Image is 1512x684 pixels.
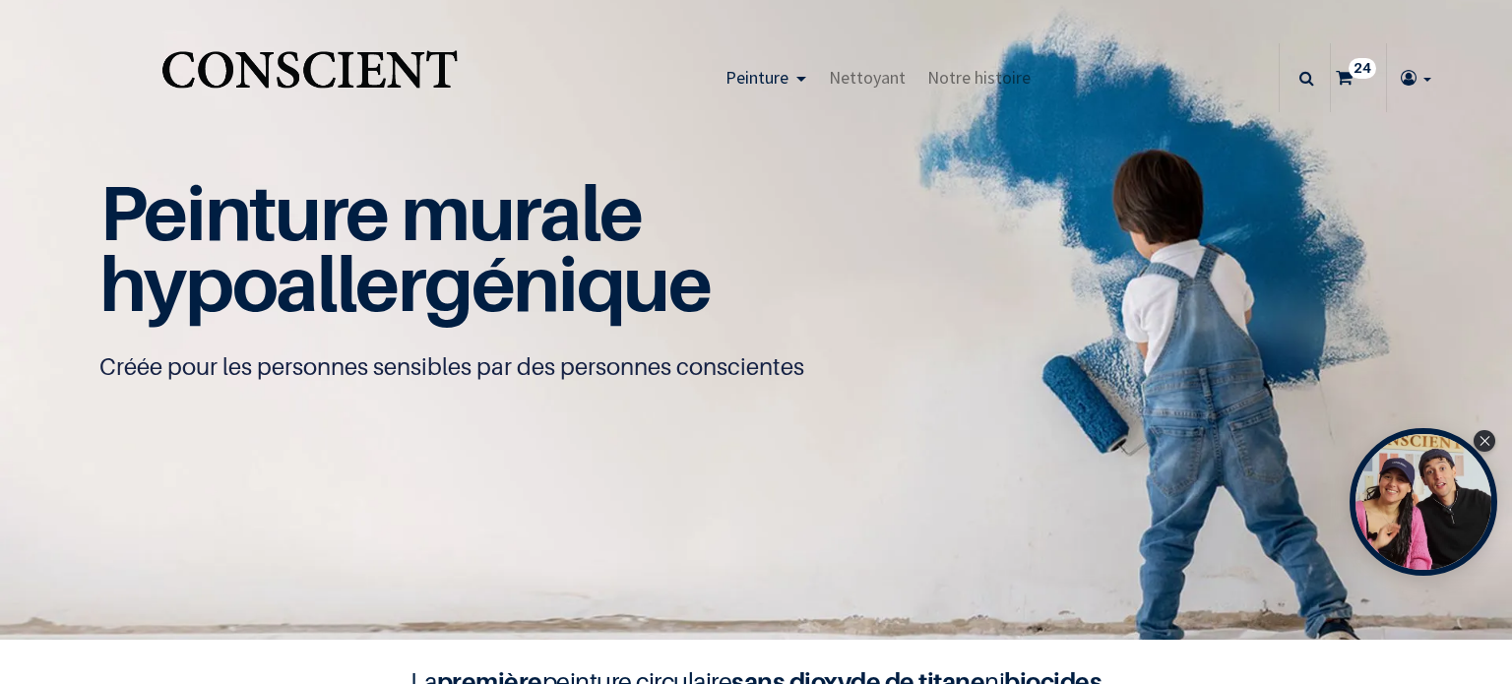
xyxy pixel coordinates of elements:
span: Nettoyant [829,66,906,89]
a: Logo of Conscient [157,39,462,117]
span: hypoallergénique [99,237,711,329]
a: 24 [1331,43,1386,112]
div: Close Tolstoy widget [1474,430,1495,452]
div: Open Tolstoy [1350,428,1497,576]
span: Peinture [725,66,788,89]
span: Peinture murale [99,166,642,258]
img: Conscient [157,39,462,117]
span: Notre histoire [927,66,1031,89]
p: Créée pour les personnes sensibles par des personnes conscientes [99,351,1413,383]
div: Open Tolstoy widget [1350,428,1497,576]
sup: 24 [1349,58,1376,78]
div: Tolstoy bubble widget [1350,428,1497,576]
a: Peinture [715,43,818,112]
